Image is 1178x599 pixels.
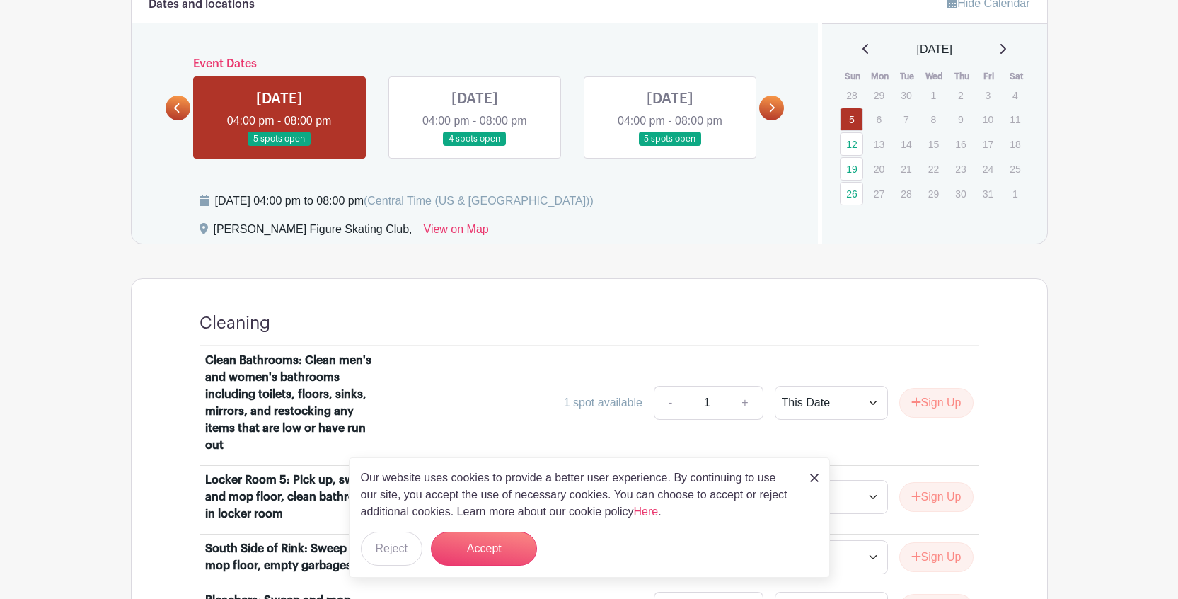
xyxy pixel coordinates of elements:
div: Locker Room 5: Pick up, sweep and mop floor, clean bathroom in locker room [205,472,381,523]
a: View on Map [424,221,489,244]
p: Our website uses cookies to provide a better user experience. By continuing to use our site, you ... [361,469,795,520]
p: 29 [922,183,945,205]
p: 21 [894,158,918,180]
p: 29 [867,84,891,106]
button: Sign Up [899,388,974,418]
p: 4 [1003,84,1027,106]
p: 1 [1003,183,1027,205]
p: 10 [976,108,1000,130]
a: 19 [840,157,863,181]
a: - [654,386,686,420]
p: 14 [894,133,918,155]
p: 30 [894,84,918,106]
p: 9 [949,108,972,130]
p: 13 [867,133,891,155]
p: 3 [976,84,1000,106]
div: Clean Bathrooms: Clean men's and women's bathrooms including toilets, floors, sinks, mirrors, and... [205,352,381,454]
p: 17 [976,133,1000,155]
th: Sat [1003,69,1030,84]
th: Tue [894,69,921,84]
span: (Central Time (US & [GEOGRAPHIC_DATA])) [364,195,594,207]
p: 23 [949,158,972,180]
a: 5 [840,108,863,131]
a: 12 [840,132,863,156]
p: 22 [922,158,945,180]
div: 1 spot available [564,394,642,411]
p: 28 [894,183,918,205]
p: 25 [1003,158,1027,180]
p: 16 [949,133,972,155]
h6: Event Dates [190,57,760,71]
a: Here [634,506,659,518]
th: Mon [867,69,894,84]
p: 28 [840,84,863,106]
p: 11 [1003,108,1027,130]
p: 7 [894,108,918,130]
p: 24 [976,158,1000,180]
p: 18 [1003,133,1027,155]
a: 26 [840,182,863,205]
th: Thu [948,69,976,84]
p: 20 [867,158,891,180]
button: Sign Up [899,482,974,512]
p: 1 [922,84,945,106]
p: 27 [867,183,891,205]
th: Sun [839,69,867,84]
button: Sign Up [899,542,974,572]
th: Wed [921,69,949,84]
span: [DATE] [917,41,952,58]
h4: Cleaning [200,313,270,333]
p: 31 [976,183,1000,205]
a: + [727,386,763,420]
p: 2 [949,84,972,106]
p: 15 [922,133,945,155]
th: Fri [976,69,1003,84]
button: Accept [431,532,537,566]
p: 8 [922,108,945,130]
div: [PERSON_NAME] Figure Skating Club, [214,221,412,244]
button: Reject [361,532,422,566]
img: close_button-5f87c8562297e5c2d7936805f587ecaba9071eb48480494691a3f1689db116b3.svg [810,474,819,482]
div: South Side of Rink: Sweep and mop floor, empty garbages [205,540,381,574]
div: [DATE] 04:00 pm to 08:00 pm [215,193,594,210]
p: 30 [949,183,972,205]
p: 6 [867,108,891,130]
